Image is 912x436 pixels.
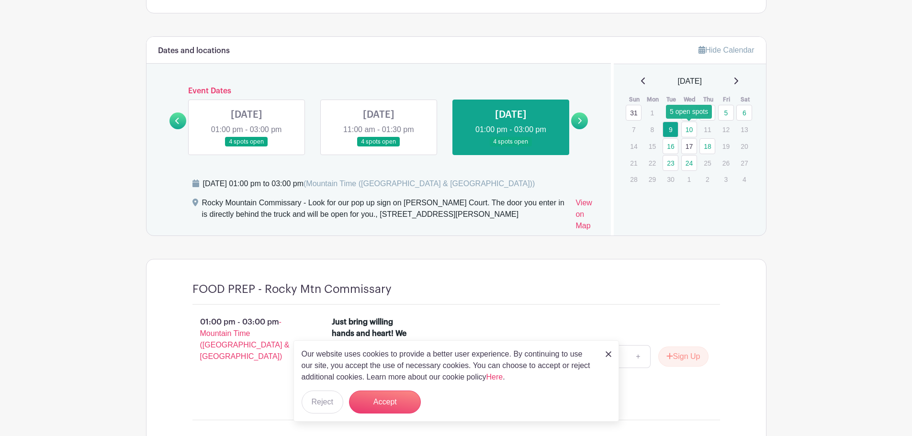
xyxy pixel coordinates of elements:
p: 15 [644,139,660,154]
p: 12 [718,122,734,137]
div: [DATE] 01:00 pm to 03:00 pm [203,178,535,190]
span: - Mountain Time ([GEOGRAPHIC_DATA] & [GEOGRAPHIC_DATA]) [200,318,290,360]
div: 5 open spots [666,105,712,119]
a: 6 [736,105,752,121]
span: [DATE] [678,76,702,87]
p: 11 [699,122,715,137]
a: 10 [681,122,697,137]
p: 21 [626,156,642,170]
p: 2 [699,172,715,187]
th: Sat [736,95,754,104]
img: close_button-5f87c8562297e5c2d7936805f587ecaba9071eb48480494691a3f1689db116b3.svg [606,351,611,357]
p: 22 [644,156,660,170]
p: 1 [681,172,697,187]
p: 25 [699,156,715,170]
a: 16 [663,138,678,154]
p: 8 [644,122,660,137]
h6: Event Dates [186,87,572,96]
a: Here [486,373,503,381]
div: Just bring willing hands and heart! We provide the rest. Please have long hair tied back or wear ... [332,316,415,397]
th: Wed [681,95,699,104]
a: 24 [681,155,697,171]
a: + [626,345,650,368]
p: 01:00 pm - 03:00 pm [177,313,317,366]
a: 31 [626,105,642,121]
p: 30 [663,172,678,187]
span: (Mountain Time ([GEOGRAPHIC_DATA] & [GEOGRAPHIC_DATA])) [304,179,535,188]
p: 3 [718,172,734,187]
th: Sun [625,95,644,104]
a: 17 [681,138,697,154]
a: 9 [663,122,678,137]
p: Our website uses cookies to provide a better user experience. By continuing to use our site, you ... [302,348,596,383]
p: 20 [736,139,752,154]
th: Mon [644,95,663,104]
p: 7 [626,122,642,137]
button: Sign Up [658,347,709,367]
p: 14 [626,139,642,154]
p: 27 [736,156,752,170]
th: Thu [699,95,718,104]
button: Reject [302,391,343,414]
a: View on Map [575,197,599,235]
p: 28 [626,172,642,187]
a: 23 [663,155,678,171]
p: 1 [644,105,660,120]
p: 26 [718,156,734,170]
p: 13 [736,122,752,137]
p: 4 [736,172,752,187]
p: 19 [718,139,734,154]
p: 2 [663,105,678,120]
button: Accept [349,391,421,414]
a: Hide Calendar [698,46,754,54]
h4: FOOD PREP - Rocky Mtn Commissary [192,282,392,296]
div: Rocky Mountain Commissary - Look for our pop up sign on [PERSON_NAME] Court. The door you enter i... [202,197,568,235]
h6: Dates and locations [158,46,230,56]
th: Tue [662,95,681,104]
th: Fri [718,95,736,104]
a: 5 [718,105,734,121]
a: 18 [699,138,715,154]
p: 29 [644,172,660,187]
